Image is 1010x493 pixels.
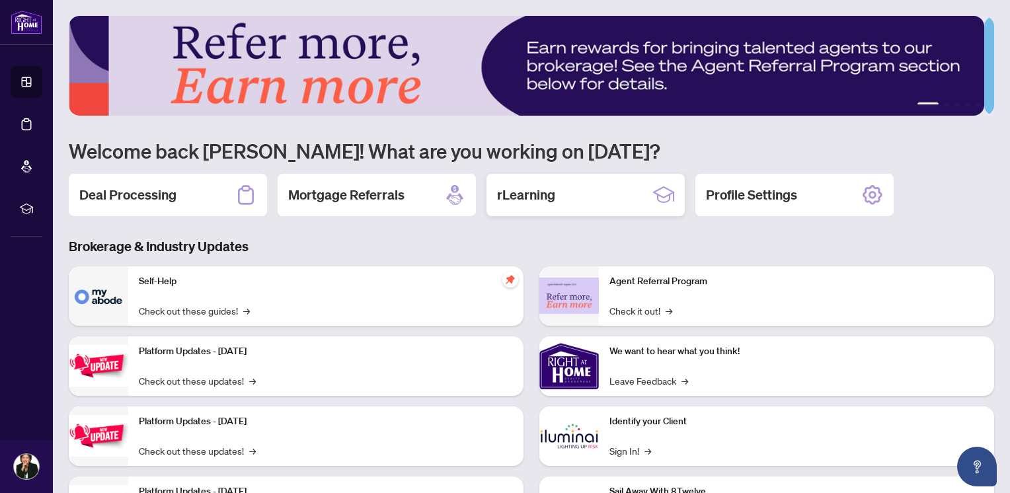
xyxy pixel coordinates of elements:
[609,303,672,318] a: Check it out!→
[497,186,555,204] h2: rLearning
[139,274,513,289] p: Self-Help
[69,237,994,256] h3: Brokerage & Industry Updates
[139,373,256,388] a: Check out these updates!→
[79,186,176,204] h2: Deal Processing
[539,278,599,314] img: Agent Referral Program
[11,10,42,34] img: logo
[139,443,256,458] a: Check out these updates!→
[502,272,518,287] span: pushpin
[69,345,128,387] img: Platform Updates - July 21, 2025
[69,138,994,163] h1: Welcome back [PERSON_NAME]! What are you working on [DATE]?
[69,266,128,326] img: Self-Help
[249,443,256,458] span: →
[706,186,797,204] h2: Profile Settings
[69,16,984,116] img: Slide 0
[954,102,960,108] button: 3
[249,373,256,388] span: →
[69,415,128,457] img: Platform Updates - July 8, 2025
[666,303,672,318] span: →
[609,414,984,429] p: Identify your Client
[139,303,250,318] a: Check out these guides!→
[917,102,939,108] button: 1
[609,443,651,458] a: Sign In!→
[288,186,405,204] h2: Mortgage Referrals
[609,373,688,388] a: Leave Feedback→
[609,274,984,289] p: Agent Referral Program
[965,102,970,108] button: 4
[243,303,250,318] span: →
[139,414,513,429] p: Platform Updates - [DATE]
[644,443,651,458] span: →
[14,454,39,479] img: Profile Icon
[976,102,981,108] button: 5
[139,344,513,359] p: Platform Updates - [DATE]
[681,373,688,388] span: →
[539,406,599,466] img: Identify your Client
[944,102,949,108] button: 2
[609,344,984,359] p: We want to hear what you think!
[957,447,997,486] button: Open asap
[539,336,599,396] img: We want to hear what you think!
